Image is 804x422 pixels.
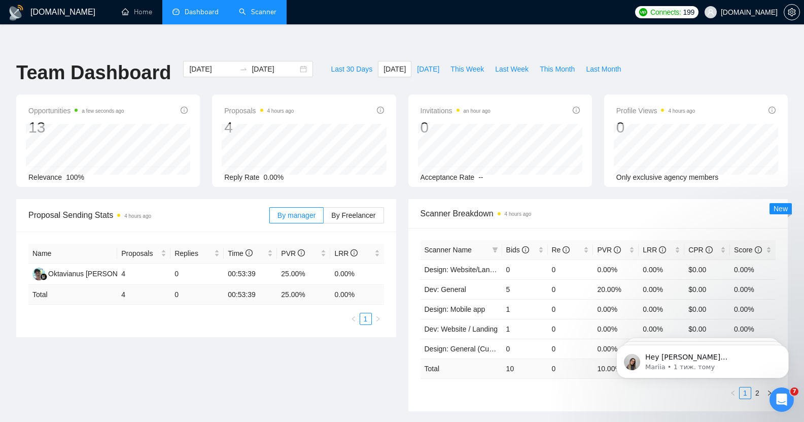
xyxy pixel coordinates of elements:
span: Profile Views [616,105,695,117]
td: 1 [502,299,548,319]
time: 4 hours ago [124,213,151,219]
th: Name [28,244,117,264]
h1: Team Dashboard [16,61,171,85]
span: dashboard [172,8,180,15]
span: 199 [683,7,694,18]
td: 0.00% [730,279,776,299]
input: Start date [189,63,235,75]
img: OO [32,268,45,280]
img: upwork-logo.png [639,8,647,16]
td: 0.00% [593,299,639,319]
span: Connects: [650,7,681,18]
td: 25.00% [277,264,330,285]
td: 0 [548,279,593,299]
span: Last Month [586,63,621,75]
th: Proposals [117,244,170,264]
td: 0 [502,339,548,359]
th: Replies [170,244,224,264]
time: 4 hours ago [668,108,695,114]
span: to [239,65,248,73]
td: 0 [170,264,224,285]
img: logo [8,5,24,21]
span: Proposals [121,248,159,259]
td: 0.00% [639,279,684,299]
span: Relevance [28,173,62,181]
span: Scanner Name [425,246,472,254]
span: Proposals [224,105,294,117]
span: info-circle [614,246,621,253]
time: a few seconds ago [82,108,124,114]
button: Last 30 Days [325,61,378,77]
span: left [351,316,357,322]
span: Acceptance Rate [421,173,475,181]
a: setting [784,8,800,16]
td: $0.00 [684,259,730,279]
td: 0 [548,299,593,319]
div: Oktavianus [PERSON_NAME] Tape [48,268,161,279]
span: New [774,205,788,213]
a: homeHome [122,8,152,16]
a: Design: Website/Landing (Custom) [425,266,535,274]
td: 0 [170,285,224,305]
a: OOOktavianus [PERSON_NAME] Tape [32,269,161,277]
a: Dev: General [425,285,466,294]
time: 4 hours ago [267,108,294,114]
td: $0.00 [684,299,730,319]
span: info-circle [351,249,358,256]
li: Previous Page [347,313,360,325]
span: right [375,316,381,322]
span: Last Week [495,63,529,75]
li: Previous Page [727,387,739,399]
span: info-circle [377,107,384,114]
td: 1 [502,319,548,339]
span: Score [734,246,761,254]
span: Only exclusive agency members [616,173,719,181]
span: PVR [597,246,621,254]
td: 00:53:39 [224,285,277,305]
time: 4 hours ago [505,211,532,217]
span: info-circle [706,246,713,253]
td: Total [421,359,502,378]
span: CPR [688,246,712,254]
a: Design: Mobile app [425,305,485,313]
span: 7 [790,387,798,396]
span: info-circle [246,249,253,256]
div: 0 [421,118,491,137]
td: 0 [548,259,593,279]
td: 5 [502,279,548,299]
span: swap-right [239,65,248,73]
td: $0.00 [684,319,730,339]
span: info-circle [522,246,529,253]
span: info-circle [768,107,776,114]
iframe: Intercom live chat [770,387,794,412]
button: setting [784,4,800,20]
div: 13 [28,118,124,137]
span: Re [552,246,570,254]
span: PVR [281,249,305,257]
td: 0.00% [730,259,776,279]
a: searchScanner [239,8,276,16]
span: Proposal Sending Stats [28,209,269,221]
td: 0 [548,339,593,359]
td: 0.00% [330,264,383,285]
button: left [727,387,739,399]
button: left [347,313,360,325]
span: Scanner Breakdown [421,207,776,220]
span: This Week [450,63,484,75]
td: 10.00 % [593,359,639,378]
td: 0.00% [639,259,684,279]
td: 0.00% [730,319,776,339]
span: filter [490,242,500,257]
li: 1 [360,313,372,325]
span: Invitations [421,105,491,117]
span: This Month [540,63,575,75]
td: 0.00% [593,339,639,359]
span: Opportunities [28,105,124,117]
button: [DATE] [378,61,411,77]
td: 0.00% [593,259,639,279]
span: info-circle [298,249,305,256]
